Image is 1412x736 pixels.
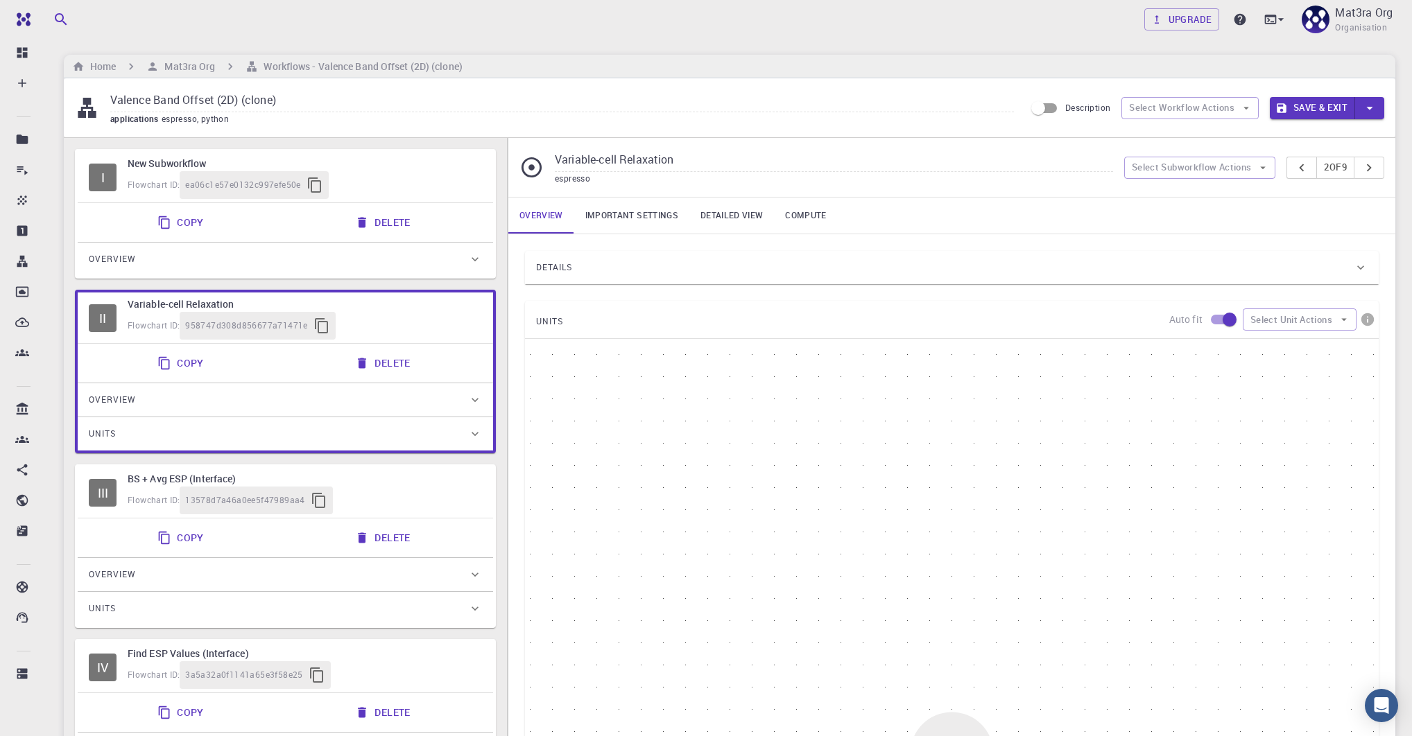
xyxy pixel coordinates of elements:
[185,319,308,333] span: 958747d308d856677a71471e
[536,256,572,279] span: Details
[347,524,421,552] button: Delete
[89,423,116,445] span: Units
[89,164,117,191] span: Idle
[89,563,136,586] span: Overview
[149,699,215,726] button: Copy
[185,493,305,507] span: 13578d7a46a0ee5f47989aa4
[89,597,116,620] span: Units
[78,592,493,625] div: Units
[1365,689,1398,722] div: Open Intercom Messenger
[128,494,180,505] span: Flowchart ID:
[11,12,31,26] img: logo
[258,59,462,74] h6: Workflows - Valence Band Offset (2D) (clone)
[185,668,303,682] span: 3a5a32a0f1141a65e3f58e25
[128,646,482,661] h6: Find ESP Values (Interface)
[1302,6,1329,33] img: Mat3ra Org
[128,179,180,190] span: Flowchart ID:
[525,251,1379,284] div: Details
[89,479,117,507] div: III
[110,113,162,124] span: applications
[1121,97,1259,119] button: Select Workflow Actions
[1065,102,1110,113] span: Description
[89,164,117,191] div: I
[89,479,117,507] span: Idle
[774,198,837,234] a: Compute
[347,209,421,236] button: Delete
[1335,4,1393,21] p: Mat3ra Org
[128,297,482,312] h6: Variable-cell Relaxation
[89,304,117,332] div: II
[128,669,180,680] span: Flowchart ID:
[85,59,116,74] h6: Home
[128,156,482,171] h6: New Subworkflow
[89,654,117,681] div: IV
[1316,157,1354,179] button: 2of9
[1169,313,1203,326] p: Auto fit
[574,198,689,234] a: Important settings
[89,248,136,270] span: Overview
[347,699,421,726] button: Delete
[89,389,136,411] span: Overview
[1357,308,1379,331] button: info
[89,654,117,681] span: Idle
[1243,308,1357,331] button: Select Unit Actions
[78,417,493,450] div: Units
[78,383,493,417] div: Overview
[29,10,79,22] span: Support
[689,198,774,234] a: Detailed view
[1335,21,1387,35] span: Organisation
[149,349,215,377] button: Copy
[89,304,117,332] span: Idle
[78,243,493,276] div: Overview
[69,59,465,74] nav: breadcrumb
[1144,8,1220,30] button: Upgrade
[1270,97,1355,119] button: Save & Exit
[149,524,215,552] button: Copy
[128,471,482,487] h6: BS + Avg ESP (Interface)
[162,113,234,124] span: espresso, python
[1286,157,1384,179] div: pager
[536,310,563,333] span: UNITS
[78,558,493,591] div: Overview
[555,173,590,184] span: espresso
[347,349,421,377] button: Delete
[159,59,215,74] h6: Mat3ra Org
[128,319,180,331] span: Flowchart ID:
[508,198,574,234] a: Overview
[185,178,301,192] span: ea06c1e57e0132c997efe50e
[149,209,215,236] button: Copy
[1124,157,1276,179] button: Select Subworkflow Actions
